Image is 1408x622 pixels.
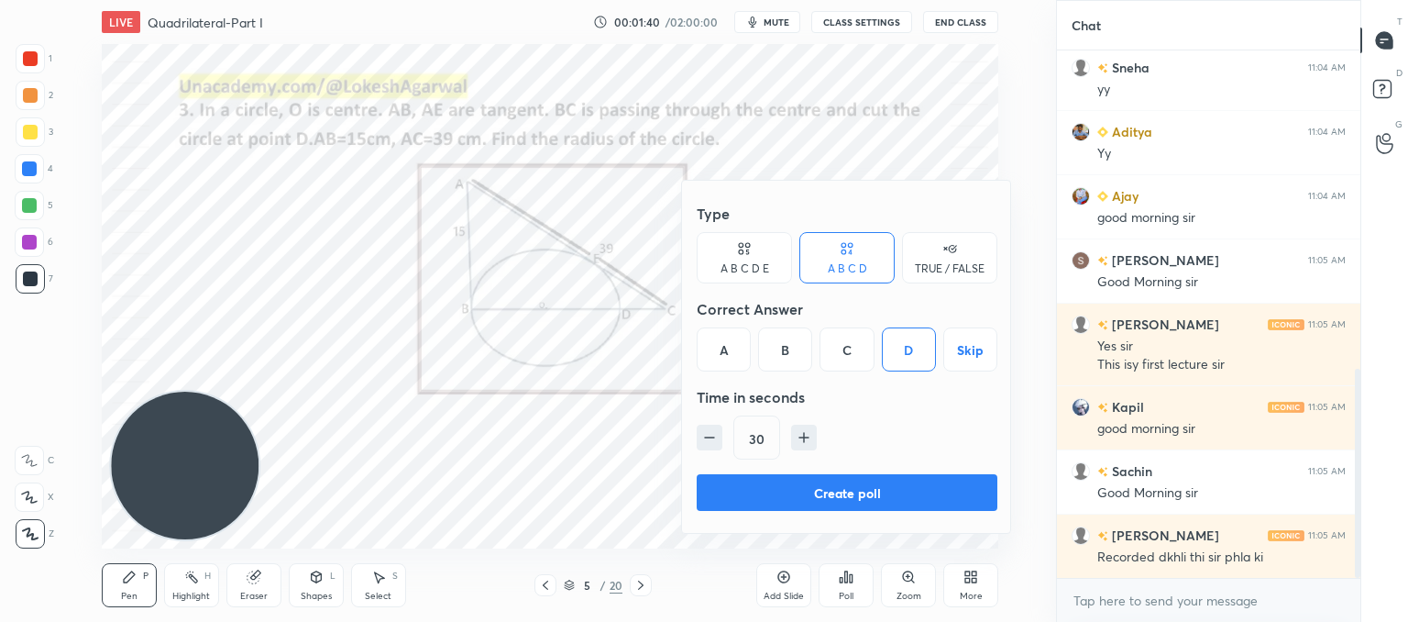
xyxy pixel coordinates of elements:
[697,291,997,328] div: Correct Answer
[758,328,812,372] div: B
[697,474,997,511] button: Create poll
[828,263,867,274] div: A B C D
[882,328,936,372] div: D
[819,328,874,372] div: C
[915,263,984,274] div: TRUE / FALSE
[697,195,997,232] div: Type
[720,263,769,274] div: A B C D E
[697,328,751,372] div: A
[697,379,997,416] div: Time in seconds
[943,328,997,372] button: Skip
